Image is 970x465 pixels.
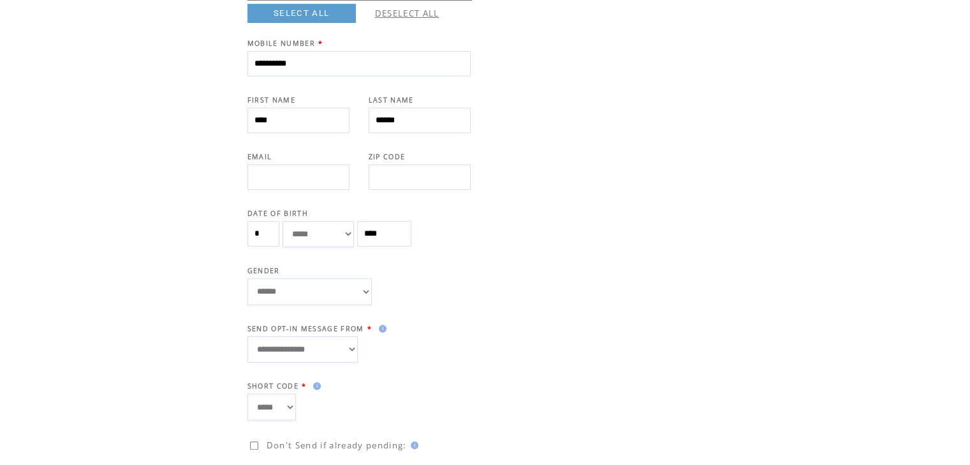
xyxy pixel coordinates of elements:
[247,382,298,390] span: SHORT CODE
[407,441,418,449] img: help.gif
[247,266,280,275] span: GENDER
[247,39,315,48] span: MOBILE NUMBER
[267,440,407,451] span: Don't Send if already pending:
[247,96,295,104] span: FIRST NAME
[369,96,414,104] span: LAST NAME
[247,4,356,23] a: SELECT ALL
[375,325,386,333] img: help.gif
[247,324,364,333] span: SEND OPT-IN MESSAGE FROM
[309,382,321,390] img: help.gif
[247,152,272,161] span: EMAIL
[247,209,308,218] span: DATE OF BIRTH
[375,8,439,19] a: DESELECT ALL
[369,152,406,161] span: ZIP CODE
